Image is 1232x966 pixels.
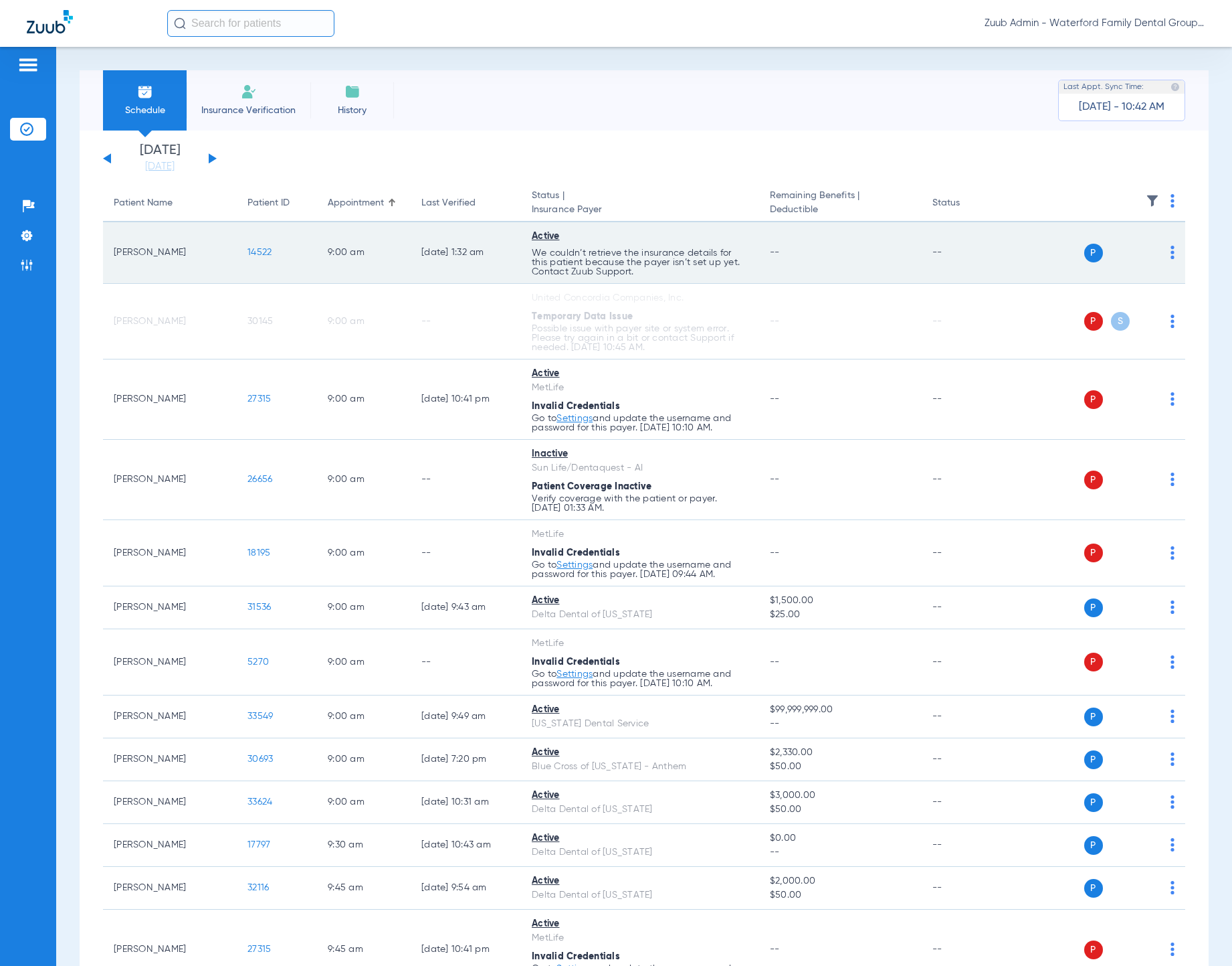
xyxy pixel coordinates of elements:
img: group-dot-blue.svg [1170,881,1174,894]
div: Active [532,831,748,846]
td: -- [411,629,521,696]
li: [DATE] [120,144,200,173]
td: [PERSON_NAME] [103,222,237,284]
span: -- [770,548,780,558]
td: [DATE] 10:41 PM [411,359,521,440]
span: $50.00 [770,760,911,774]
p: Go to and update the username and password for this payer. [DATE] 09:44 AM. [532,560,748,579]
span: [DATE] - 10:42 AM [1079,100,1164,114]
a: Settings [556,560,593,570]
td: 9:45 AM [317,867,411,910]
span: $50.00 [770,888,911,902]
img: filter.svg [1146,194,1159,208]
span: Schedule [113,104,177,117]
td: 9:00 AM [317,696,411,738]
span: $25.00 [770,608,911,622]
div: MetLife [532,381,748,395]
span: P [1084,390,1103,409]
img: group-dot-blue.svg [1170,546,1174,560]
div: Delta Dental of [US_STATE] [532,608,748,622]
th: Status [922,185,1012,222]
td: -- [922,284,1012,359]
span: Invalid Credentials [532,548,620,558]
div: Active [532,746,748,760]
span: Temporary Data Issue [532,312,633,321]
span: Insurance Payer [532,203,748,217]
a: [DATE] [120,160,200,173]
div: Active [532,703,748,717]
span: P [1084,941,1103,959]
div: Delta Dental of [US_STATE] [532,803,748,817]
td: -- [922,440,1012,520]
td: [DATE] 7:20 PM [411,738,521,781]
td: [DATE] 1:32 AM [411,222,521,284]
div: Blue Cross of [US_STATE] - Anthem [532,760,748,774]
td: 9:00 AM [317,284,411,359]
span: Invalid Credentials [532,952,620,961]
td: [DATE] 9:49 AM [411,696,521,738]
span: 33624 [247,797,272,807]
td: [PERSON_NAME] [103,440,237,520]
div: Active [532,789,748,803]
img: group-dot-blue.svg [1170,194,1174,208]
td: [PERSON_NAME] [103,359,237,440]
span: 14522 [247,248,272,257]
span: $50.00 [770,803,911,817]
span: $1,500.00 [770,594,911,608]
div: [US_STATE] Dental Service [532,717,748,731]
div: MetLife [532,528,748,542]
div: Delta Dental of [US_STATE] [532,888,748,902]
div: Appointment [328,196,384,210]
td: 9:00 AM [317,781,411,824]
div: Appointment [328,196,400,210]
td: [PERSON_NAME] [103,629,237,696]
span: -- [770,846,911,860]
td: [PERSON_NAME] [103,696,237,738]
div: Active [532,367,748,381]
span: P [1084,598,1103,617]
img: group-dot-blue.svg [1170,795,1174,809]
span: -- [770,475,780,484]
td: [DATE] 10:43 AM [411,824,521,867]
img: group-dot-blue.svg [1170,752,1174,766]
div: MetLife [532,637,748,651]
div: Sun Life/Dentaquest - AI [532,461,748,475]
td: -- [411,520,521,586]
a: Settings [556,669,593,679]
img: group-dot-blue.svg [1170,655,1174,669]
div: Last Verified [421,196,476,210]
img: group-dot-blue.svg [1170,838,1174,852]
td: -- [411,284,521,359]
span: -- [770,657,780,667]
div: Patient ID [247,196,290,210]
td: 9:00 AM [317,738,411,781]
img: group-dot-blue.svg [1170,600,1174,614]
td: -- [922,520,1012,586]
span: History [320,104,384,117]
span: -- [770,248,780,257]
span: 32116 [247,883,269,892]
img: group-dot-blue.svg [1170,246,1174,259]
td: 9:00 AM [317,222,411,284]
span: Insurance Verification [197,104,300,117]
span: 27315 [247,945,271,954]
img: group-dot-blue.svg [1170,392,1174,406]
td: -- [922,738,1012,781]
span: 18195 [247,548,270,558]
span: 27315 [247,394,271,404]
td: 9:00 AM [317,520,411,586]
img: group-dot-blue.svg [1170,315,1174,328]
span: $99,999,999.00 [770,703,911,717]
span: S [1111,312,1130,331]
div: Last Verified [421,196,510,210]
span: P [1084,312,1103,331]
td: [PERSON_NAME] [103,824,237,867]
td: -- [922,586,1012,629]
th: Remaining Benefits | [759,185,922,222]
span: $0.00 [770,831,911,846]
span: Patient Coverage Inactive [532,482,651,491]
td: 9:00 AM [317,586,411,629]
span: P [1084,471,1103,489]
td: [PERSON_NAME] [103,520,237,586]
span: P [1084,836,1103,855]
